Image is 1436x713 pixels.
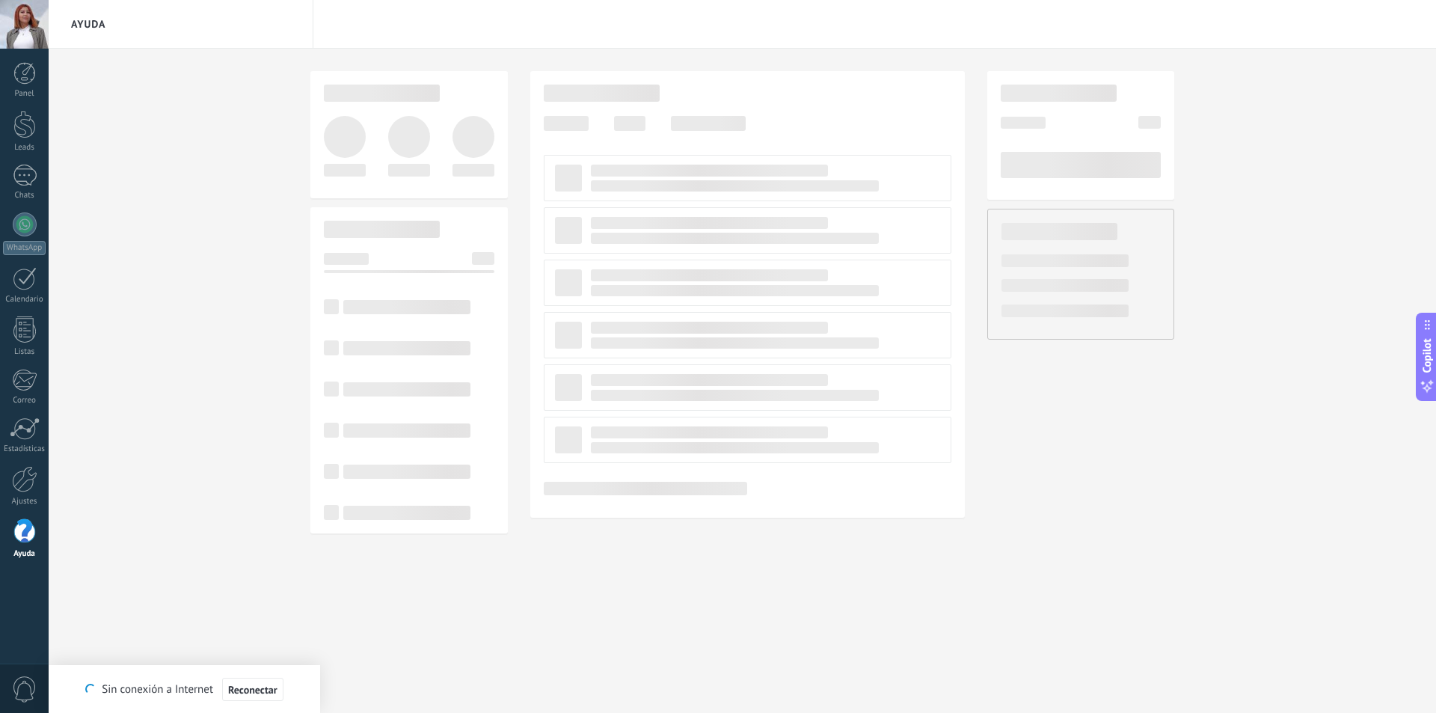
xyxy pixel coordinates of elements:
[222,678,283,702] button: Reconectar
[3,89,46,99] div: Panel
[3,444,46,454] div: Estadísticas
[3,497,46,507] div: Ajustes
[3,347,46,357] div: Listas
[228,685,277,695] span: Reconectar
[1420,338,1435,373] span: Copilot
[3,396,46,406] div: Correo
[3,241,46,255] div: WhatsApp
[3,295,46,305] div: Calendario
[3,143,46,153] div: Leads
[85,677,283,702] div: Sin conexión a Internet
[3,191,46,201] div: Chats
[3,549,46,559] div: Ayuda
